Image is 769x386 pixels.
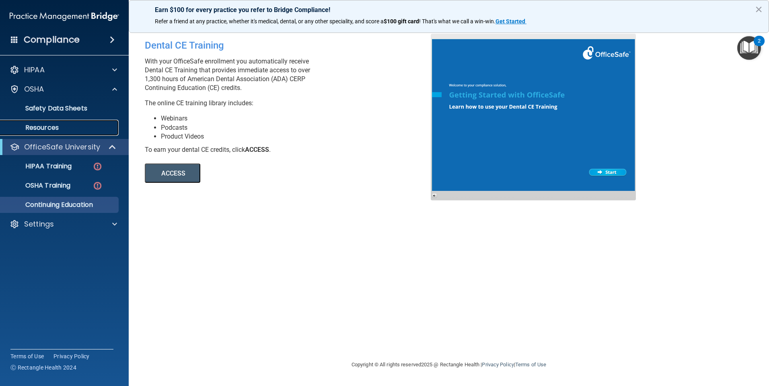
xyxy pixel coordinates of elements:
p: OfficeSafe University [24,142,100,152]
a: Settings [10,219,117,229]
p: With your OfficeSafe enrollment you automatically receive Dental CE Training that provides immedi... [145,57,437,92]
div: To earn your dental CE credits, click . [145,145,437,154]
span: ! That's what we call a win-win. [419,18,496,25]
a: Privacy Policy [482,361,514,368]
a: OfficeSafe University [10,142,117,152]
h4: Compliance [24,34,80,45]
img: PMB logo [10,8,119,25]
p: Continuing Education [5,201,115,209]
p: Settings [24,219,54,229]
div: Dental CE Training [145,34,437,57]
div: 2 [758,41,761,51]
a: Terms of Use [515,361,546,368]
strong: $100 gift card [384,18,419,25]
p: OSHA Training [5,182,70,190]
p: HIPAA [24,65,45,75]
strong: Get Started [496,18,525,25]
li: Podcasts [161,123,437,132]
button: Close [755,3,763,16]
p: Resources [5,124,115,132]
p: Safety Data Sheets [5,104,115,112]
a: OSHA [10,84,117,94]
a: Privacy Policy [53,352,90,360]
a: ACCESS [145,171,365,177]
img: danger-circle.6113f641.png [93,161,103,172]
button: ACCESS [145,163,200,183]
p: OSHA [24,84,44,94]
a: Get Started [496,18,526,25]
li: Webinars [161,114,437,123]
a: HIPAA [10,65,117,75]
p: The online CE training library includes: [145,99,437,108]
span: Ⓒ Rectangle Health 2024 [10,364,76,372]
b: ACCESS [245,146,269,153]
button: Open Resource Center, 2 new notifications [737,36,761,60]
p: Earn $100 for every practice you refer to Bridge Compliance! [155,6,743,14]
li: Product Videos [161,132,437,141]
span: Refer a friend at any practice, whether it's medical, dental, or any other speciality, and score a [155,18,384,25]
img: danger-circle.6113f641.png [93,181,103,191]
div: Copyright © All rights reserved 2025 @ Rectangle Health | | [302,352,596,378]
a: Terms of Use [10,352,44,360]
p: HIPAA Training [5,162,72,170]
